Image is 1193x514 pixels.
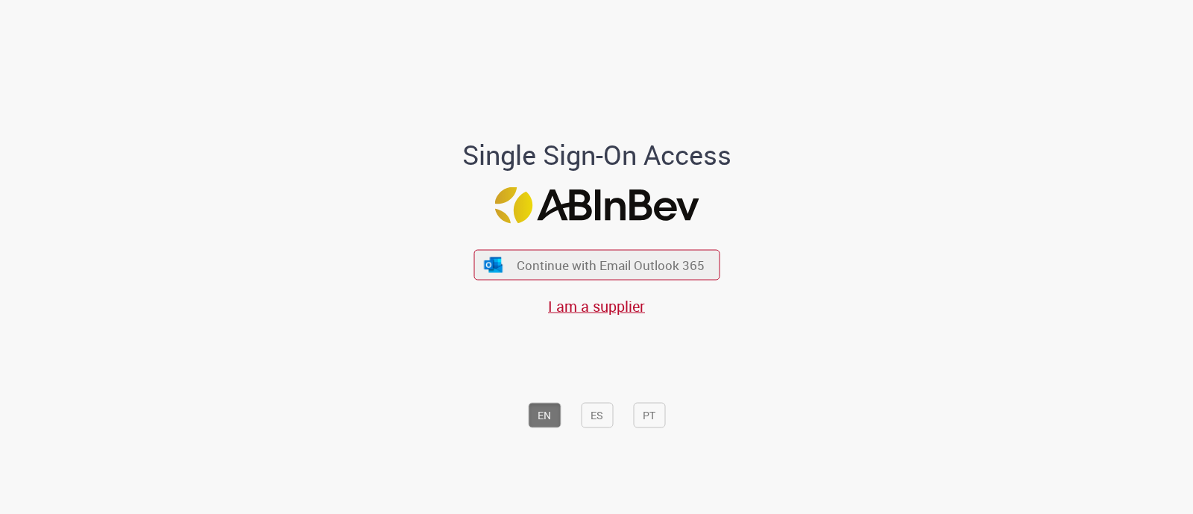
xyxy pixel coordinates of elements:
[528,402,561,427] button: EN
[517,257,705,274] span: Continue with Email Outlook 365
[581,402,613,427] button: ES
[390,140,804,169] h1: Single Sign-On Access
[548,296,645,316] a: I am a supplier
[483,257,504,272] img: ícone Azure/Microsoft 360
[494,187,699,224] img: Logo ABInBev
[473,250,720,280] button: ícone Azure/Microsoft 360 Continue with Email Outlook 365
[633,402,665,427] button: PT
